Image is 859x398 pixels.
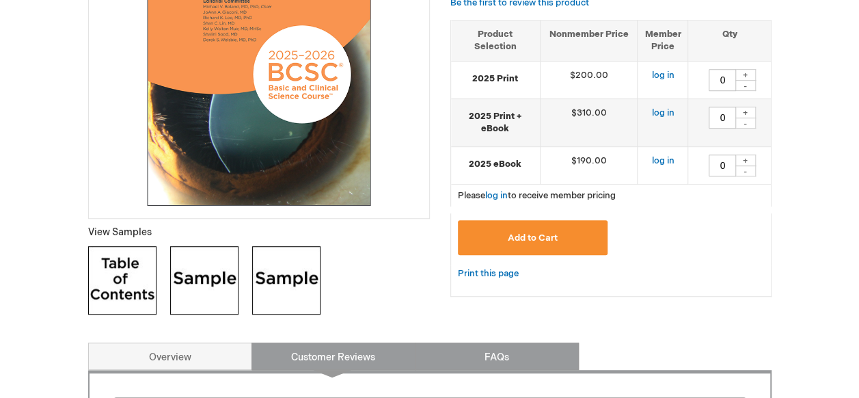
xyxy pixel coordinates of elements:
[88,246,156,315] img: Click to view
[735,69,756,81] div: +
[540,20,638,61] th: Nonmember Price
[735,165,756,176] div: -
[458,72,533,85] strong: 2025 Print
[709,155,736,176] input: Qty
[485,190,508,201] a: log in
[651,155,674,166] a: log in
[251,343,415,370] a: Customer Reviews
[735,80,756,91] div: -
[458,220,608,255] button: Add to Cart
[458,110,533,135] strong: 2025 Print + eBook
[458,190,616,201] span: Please to receive member pricing
[638,20,688,61] th: Member Price
[458,265,519,282] a: Print this page
[451,20,541,61] th: Product Selection
[252,246,321,315] img: Click to view
[709,69,736,91] input: Qty
[508,233,558,243] span: Add to Cart
[540,61,638,98] td: $200.00
[540,98,638,146] td: $310.00
[735,118,756,129] div: -
[735,107,756,118] div: +
[688,20,771,61] th: Qty
[735,155,756,166] div: +
[709,107,736,129] input: Qty
[651,70,674,81] a: log in
[88,343,252,370] a: Overview
[540,146,638,184] td: $190.00
[458,158,533,171] strong: 2025 eBook
[415,343,579,370] a: FAQs
[170,246,238,315] img: Click to view
[651,107,674,118] a: log in
[88,226,430,239] p: View Samples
